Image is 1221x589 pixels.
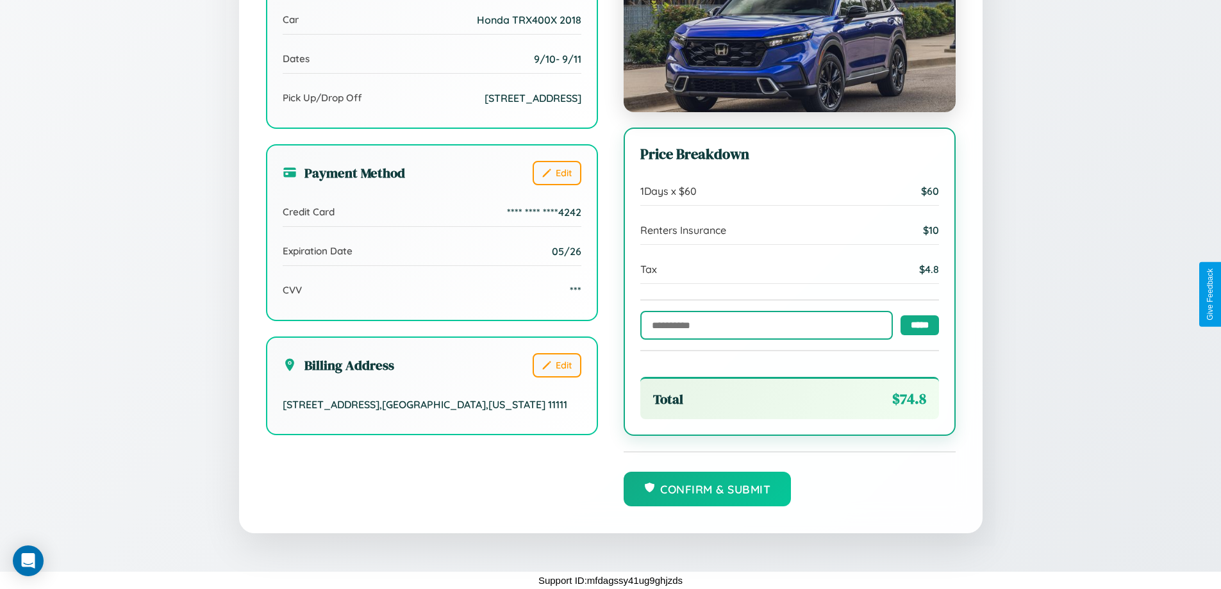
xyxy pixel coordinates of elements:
span: $ 4.8 [919,263,939,276]
h3: Payment Method [283,163,405,182]
button: Edit [533,161,581,185]
span: Renters Insurance [640,224,726,236]
span: $ 10 [923,224,939,236]
div: Open Intercom Messenger [13,545,44,576]
span: Expiration Date [283,245,353,257]
span: Tax [640,263,657,276]
span: 9 / 10 - 9 / 11 [534,53,581,65]
span: $ 60 [921,185,939,197]
div: Give Feedback [1206,269,1215,320]
button: Confirm & Submit [624,472,792,506]
span: $ 74.8 [892,389,926,409]
span: Credit Card [283,206,335,218]
p: Support ID: mfdagssy41ug9ghjzds [538,572,683,589]
span: [STREET_ADDRESS] [485,92,581,104]
h3: Billing Address [283,356,394,374]
span: Car [283,13,299,26]
span: Dates [283,53,310,65]
span: 1 Days x $ 60 [640,185,697,197]
span: [STREET_ADDRESS] , [GEOGRAPHIC_DATA] , [US_STATE] 11111 [283,398,567,411]
span: Pick Up/Drop Off [283,92,362,104]
button: Edit [533,353,581,377]
span: CVV [283,284,302,296]
span: Honda TRX400X 2018 [477,13,581,26]
h3: Price Breakdown [640,144,939,164]
span: 05/26 [552,245,581,258]
span: Total [653,390,683,408]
